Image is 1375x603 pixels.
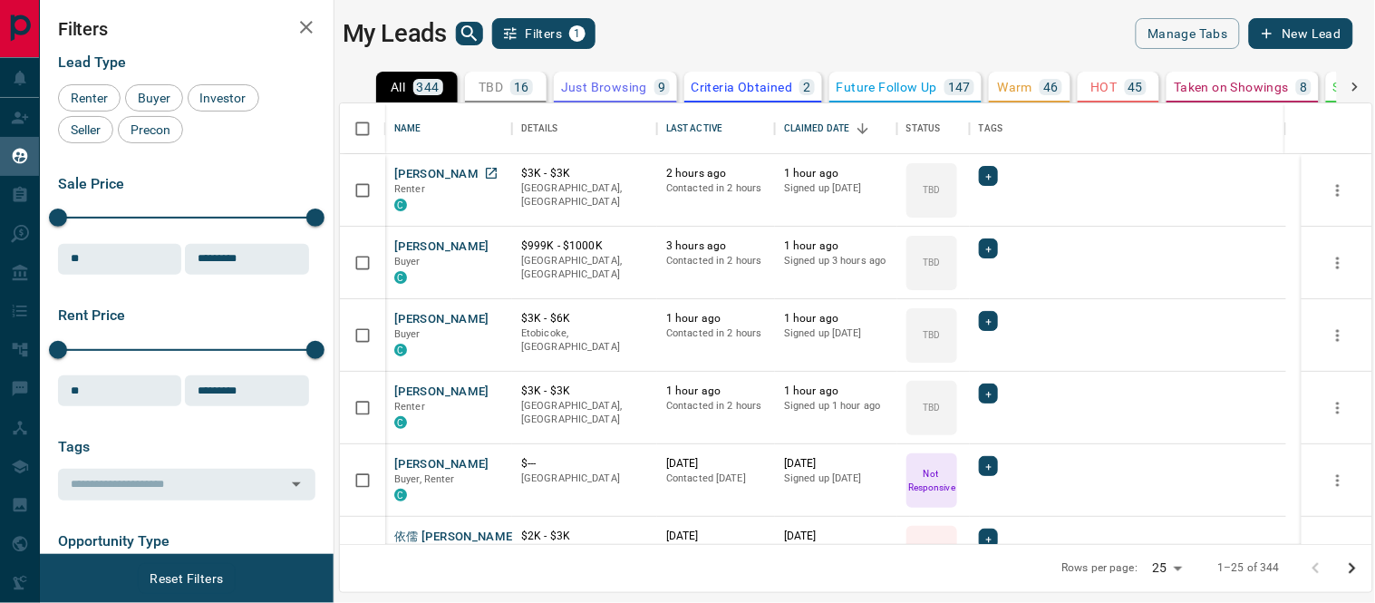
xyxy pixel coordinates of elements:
button: Sort [850,116,876,141]
p: [DATE] [666,529,766,544]
div: 25 [1145,555,1188,581]
p: Signed up [DATE] [784,472,888,486]
a: Open in New Tab [479,161,503,185]
p: TBD [923,183,940,197]
p: [GEOGRAPHIC_DATA], [GEOGRAPHIC_DATA] [521,181,648,209]
div: Tags [970,103,1286,154]
span: Buyer [394,328,421,340]
p: Future Follow Up [837,81,937,93]
button: more [1324,249,1351,277]
div: Seller [58,116,113,143]
p: [DATE] [784,529,888,544]
button: New Lead [1249,18,1353,49]
p: 1 hour ago [784,311,888,326]
span: Sale Price [58,175,124,192]
span: Renter [394,401,425,413]
p: TBD [923,328,940,342]
button: more [1324,467,1351,494]
p: TBD [923,401,940,414]
p: 147 [948,81,971,93]
div: Last Active [657,103,775,154]
p: 1 hour ago [666,384,766,399]
div: + [979,166,998,186]
p: 1 hour ago [784,238,888,254]
div: Buyer [125,84,183,112]
button: 依儒 [PERSON_NAME] [394,529,517,546]
div: + [979,384,998,404]
button: Go to next page [1334,550,1370,587]
p: Signed up [DATE] [784,181,888,196]
span: Renter [394,183,425,195]
p: [GEOGRAPHIC_DATA], [GEOGRAPHIC_DATA] [521,254,648,282]
button: Filters1 [492,18,596,49]
span: + [985,530,992,548]
p: Signed up [DATE] [784,326,888,341]
span: + [985,312,992,330]
span: Investor [194,91,253,105]
p: Contacted in 2 hours [666,399,766,413]
p: 2 [803,81,810,93]
div: condos.ca [394,344,407,356]
p: Not Responsive [908,467,955,494]
p: TBD [479,81,503,93]
span: Opportunity Type [58,532,169,550]
span: Buyer, Renter [394,473,455,485]
p: $3K - $3K [521,384,648,399]
span: Rent Price [58,306,125,324]
p: Signed up [DATE] [784,544,888,559]
p: All [391,81,405,93]
button: more [1324,394,1351,422]
span: + [985,239,992,258]
span: Renter [64,91,114,105]
p: Contacted in 2 hours [666,254,766,268]
span: Buyer [394,256,421,267]
p: HOT [1090,81,1117,93]
button: Reset Filters [138,563,235,594]
p: Just Browsing [561,81,647,93]
p: 2 hours ago [666,166,766,181]
div: + [979,311,998,331]
span: Seller [64,122,107,137]
p: 9 [658,81,665,93]
p: 16 [514,81,529,93]
div: Tags [979,103,1003,154]
div: Last Active [666,103,722,154]
p: Signed up 3 hours ago [784,254,888,268]
span: Buyer [131,91,177,105]
div: Details [521,103,558,154]
p: [DATE] [784,456,888,472]
span: + [985,457,992,475]
p: [DATE] [666,456,766,472]
p: Criteria Obtained [692,81,793,93]
div: Precon [118,116,183,143]
p: Contacted in 2 hours [666,326,766,341]
div: Renter [58,84,121,112]
span: Tags [58,438,90,455]
div: condos.ca [394,416,407,429]
p: TBD [923,256,940,269]
div: Claimed Date [775,103,897,154]
div: condos.ca [394,199,407,211]
button: [PERSON_NAME] [394,238,489,256]
span: Lead Type [58,53,126,71]
p: Etobicoke, [GEOGRAPHIC_DATA] [521,326,648,355]
p: Contacted [DATE] [666,544,766,559]
p: 3 hours ago [666,238,766,254]
span: Precon [124,122,177,137]
div: Details [512,103,657,154]
div: Status [897,103,970,154]
p: $3K - $3K [521,166,648,181]
p: $--- [521,456,648,472]
span: + [985,384,992,403]
div: + [979,238,998,258]
h2: Filters [58,18,315,40]
p: 1–25 of 344 [1218,560,1280,576]
p: 1 hour ago [784,384,888,399]
div: condos.ca [394,489,407,501]
div: Status [906,103,941,154]
button: more [1324,322,1351,349]
button: [PERSON_NAME] [394,384,489,401]
button: more [1324,540,1351,567]
p: Signed up 1 hour ago [784,399,888,413]
p: $3K - $6K [521,311,648,326]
